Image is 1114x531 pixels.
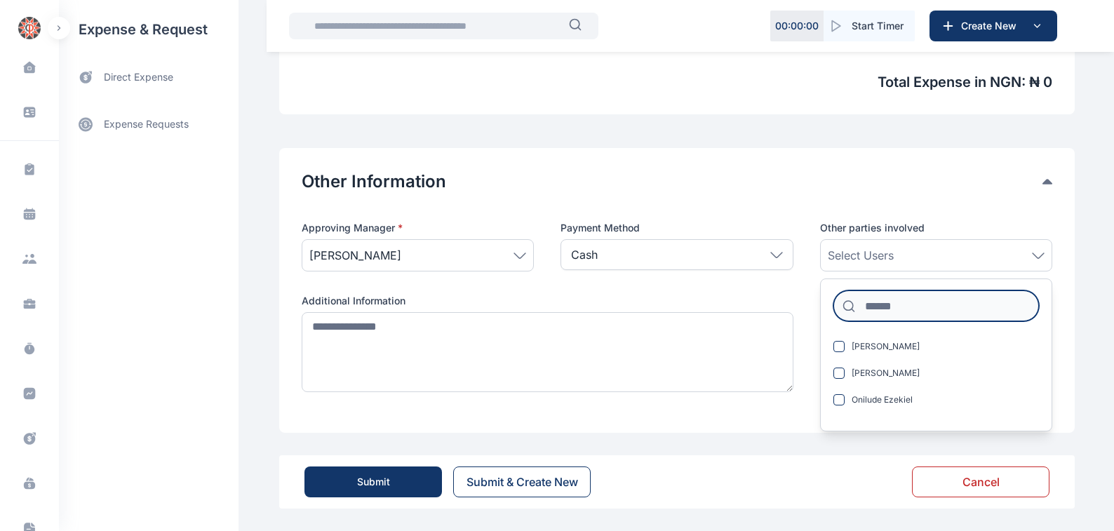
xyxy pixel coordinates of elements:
span: Start Timer [852,19,904,33]
label: Additional Information [302,294,793,308]
a: expense requests [59,107,239,141]
div: Other Information [302,170,1052,193]
span: direct expense [104,70,173,85]
span: Approving Manager [302,221,403,235]
div: Submit [357,475,390,489]
p: 00 : 00 : 00 [775,19,819,33]
a: direct expense [59,59,239,96]
span: Other parties involved [820,221,925,235]
button: Submit [304,466,442,497]
span: [PERSON_NAME] [852,368,920,379]
button: Submit & Create New [453,466,591,497]
span: Create New [955,19,1028,33]
span: Onilude Ezekiel [852,394,913,405]
span: [PERSON_NAME] [309,247,401,264]
button: Start Timer [824,11,915,41]
span: Total Expense in NGN : ₦ 0 [302,72,1052,92]
span: Select Users [828,247,894,264]
button: Create New [930,11,1057,41]
p: Cash [571,246,598,263]
button: Other Information [302,170,1042,193]
button: Cancel [912,466,1049,497]
label: Payment Method [561,221,793,235]
div: expense requests [59,96,239,141]
span: [PERSON_NAME] [852,341,920,352]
